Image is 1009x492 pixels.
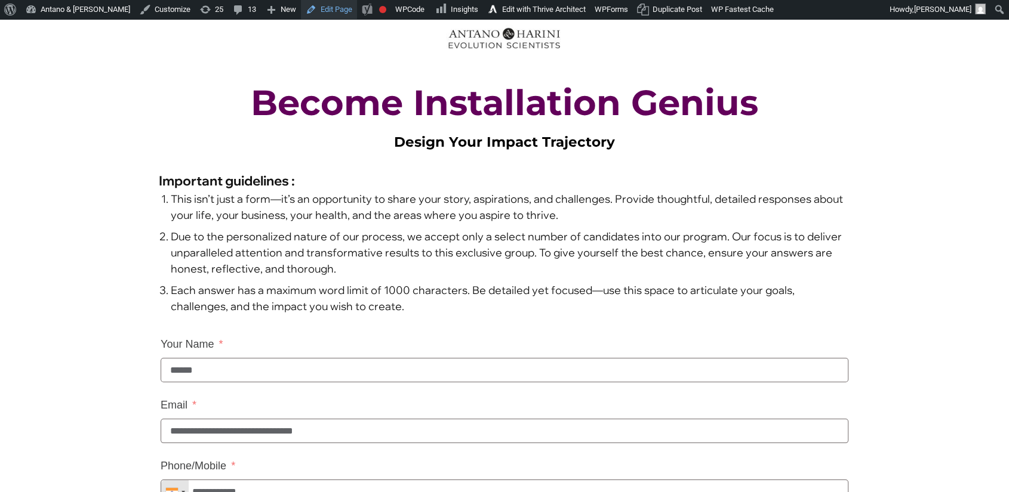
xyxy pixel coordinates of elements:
[394,134,615,150] strong: Design Your Impact Trajectory
[171,230,842,276] span: Due to the personalized nature of our process, we accept only a select number of candidates into ...
[161,394,196,416] label: Email
[171,283,795,313] span: Each answer has a maximum word limit of 1000 characters. Be detailed yet focused—use this space t...
[171,192,843,222] span: This isn’t just a form—it’s an opportunity to share your story, aspirations, and challenges. Prov...
[379,6,386,13] div: Focus keyphrase not set
[161,333,223,355] label: Your Name
[430,21,579,58] img: A&H_Evosci_3in_RGB_BonW_page-0001
[159,172,295,189] span: Important guidelines :
[161,455,235,476] label: Phone/Mobile
[914,5,971,14] span: [PERSON_NAME]
[161,419,848,443] input: Email
[451,5,478,14] span: Insights
[251,81,758,124] strong: Become Installation Genius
